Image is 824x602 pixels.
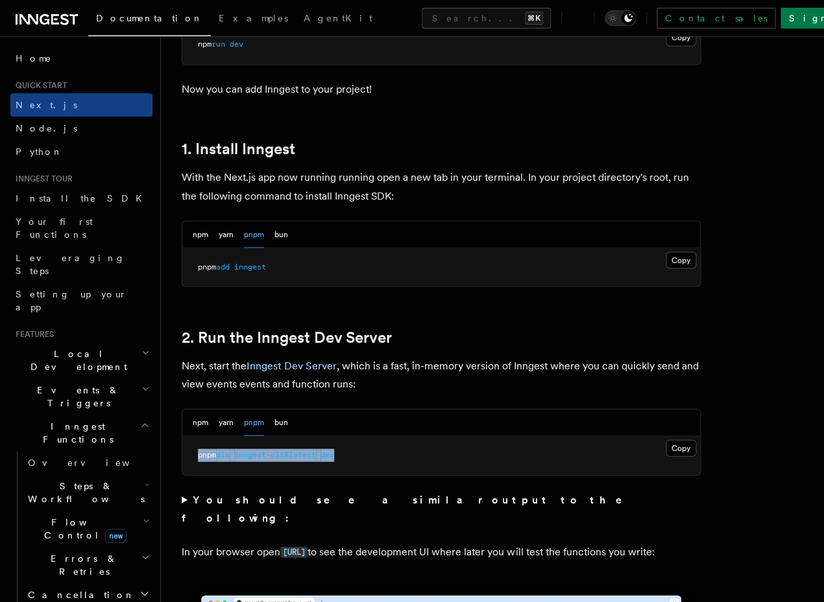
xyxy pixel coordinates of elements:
span: Next.js [16,100,77,110]
a: Overview [23,451,152,474]
button: Steps & Workflows [23,474,152,511]
strong: You should see a similar output to the following: [182,493,640,524]
button: Copy [666,439,696,456]
button: Events & Triggers [10,378,152,415]
span: Overview [28,457,162,468]
span: dev [230,40,243,49]
button: npm [193,221,208,248]
button: Copy [666,29,696,46]
span: Leveraging Steps [16,253,125,276]
code: [URL] [280,546,308,557]
span: add [216,262,230,271]
span: dlx [216,450,230,459]
a: 2. Run the Inngest Dev Server [182,328,392,346]
span: Setting up your app [16,289,127,312]
span: Cancellation [23,588,135,601]
a: Install the SDK [10,187,152,210]
span: Flow Control [23,516,143,542]
button: Errors & Retries [23,547,152,583]
span: Quick start [10,80,67,91]
p: Now you can add Inngest to your project! [182,80,701,98]
kbd: ⌘K [525,12,543,25]
span: Features [10,329,54,340]
a: Inngest Dev Server [247,359,337,371]
span: Install the SDK [16,193,150,203]
button: npm [193,409,208,435]
button: Inngest Functions [10,415,152,451]
span: Documentation [96,13,203,23]
a: Node.js [10,117,152,140]
button: bun [274,221,288,248]
span: Errors & Retries [23,552,141,578]
span: Inngest tour [10,174,73,184]
span: Examples [219,13,288,23]
span: Events & Triggers [10,384,141,410]
button: Search...⌘K [422,8,551,29]
span: inngest-cli@latest [234,450,316,459]
span: Steps & Workflows [23,480,145,505]
button: pnpm [244,221,264,248]
a: 1. Install Inngest [182,140,295,158]
span: Python [16,146,63,157]
p: In your browser open to see the development UI where later you will test the functions you write: [182,542,701,561]
summary: You should see a similar output to the following: [182,491,701,527]
span: inngest [234,262,266,271]
button: pnpm [244,409,264,435]
button: Flow Controlnew [23,511,152,547]
a: Home [10,47,152,70]
span: Node.js [16,123,77,133]
button: yarn [219,409,234,435]
span: pnpm [198,262,216,271]
a: Setting up your app [10,283,152,319]
button: bun [274,409,288,435]
span: run [212,40,225,49]
span: npm [198,40,212,49]
a: Examples [211,4,296,35]
button: Copy [666,251,696,268]
button: Local Development [10,342,152,378]
a: Your first Functions [10,210,152,246]
span: new [105,529,127,543]
span: AgentKit [304,13,372,23]
span: Your first Functions [16,216,93,240]
span: pnpm [198,450,216,459]
button: yarn [219,221,234,248]
a: Contact sales [657,8,775,29]
a: Next.js [10,93,152,117]
span: dev [321,450,334,459]
p: Next, start the , which is a fast, in-memory version of Inngest where you can quickly send and vi... [182,356,701,393]
p: With the Next.js app now running running open a new tab in your terminal. In your project directo... [182,168,701,205]
button: Toggle dark mode [605,10,636,26]
span: Home [16,52,52,65]
a: AgentKit [296,4,380,35]
a: Python [10,140,152,163]
span: Local Development [10,347,141,373]
a: Documentation [88,4,211,36]
a: [URL] [280,545,308,557]
a: Leveraging Steps [10,246,152,283]
span: Inngest Functions [10,420,140,446]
